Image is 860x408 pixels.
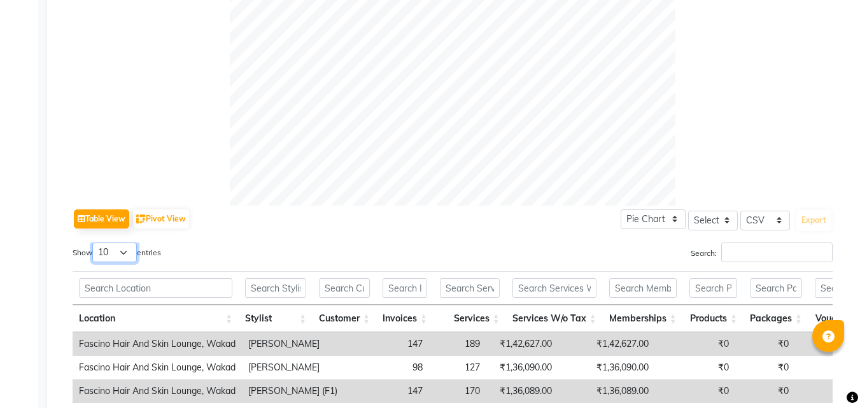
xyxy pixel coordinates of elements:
[795,379,860,403] td: ₹0
[440,278,500,298] input: Search Services
[365,332,429,356] td: 147
[73,379,242,403] td: Fascino Hair And Skin Lounge, Wakad
[434,305,506,332] th: Services: activate to sort column ascending
[655,379,735,403] td: ₹0
[683,305,744,332] th: Products: activate to sort column ascending
[365,379,429,403] td: 147
[655,356,735,379] td: ₹0
[795,356,860,379] td: ₹0
[429,356,486,379] td: 127
[486,332,558,356] td: ₹1,42,627.00
[558,379,655,403] td: ₹1,36,089.00
[242,356,365,379] td: [PERSON_NAME]
[486,379,558,403] td: ₹1,36,089.00
[365,356,429,379] td: 98
[744,305,808,332] th: Packages: activate to sort column ascending
[383,278,427,298] input: Search Invoices
[136,215,146,224] img: pivot.png
[239,305,313,332] th: Stylist: activate to sort column ascending
[242,332,365,356] td: [PERSON_NAME]
[429,379,486,403] td: 170
[73,356,242,379] td: Fascino Hair And Skin Lounge, Wakad
[609,278,677,298] input: Search Memberships
[73,332,242,356] td: Fascino Hair And Skin Lounge, Wakad
[512,278,596,298] input: Search Services W/o Tax
[735,332,795,356] td: ₹0
[506,305,603,332] th: Services W/o Tax: activate to sort column ascending
[750,278,802,298] input: Search Packages
[376,305,434,332] th: Invoices: activate to sort column ascending
[74,209,129,229] button: Table View
[655,332,735,356] td: ₹0
[429,332,486,356] td: 189
[79,278,232,298] input: Search Location
[603,305,683,332] th: Memberships: activate to sort column ascending
[92,243,137,262] select: Showentries
[242,379,365,403] td: [PERSON_NAME] (F1)
[245,278,306,298] input: Search Stylist
[558,332,655,356] td: ₹1,42,627.00
[73,305,239,332] th: Location: activate to sort column ascending
[735,356,795,379] td: ₹0
[558,356,655,379] td: ₹1,36,090.00
[795,332,860,356] td: ₹0
[721,243,833,262] input: Search:
[486,356,558,379] td: ₹1,36,090.00
[73,243,161,262] label: Show entries
[133,209,189,229] button: Pivot View
[319,278,370,298] input: Search Customer
[796,209,831,231] button: Export
[735,379,795,403] td: ₹0
[691,243,833,262] label: Search:
[313,305,376,332] th: Customer: activate to sort column ascending
[689,278,737,298] input: Search Products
